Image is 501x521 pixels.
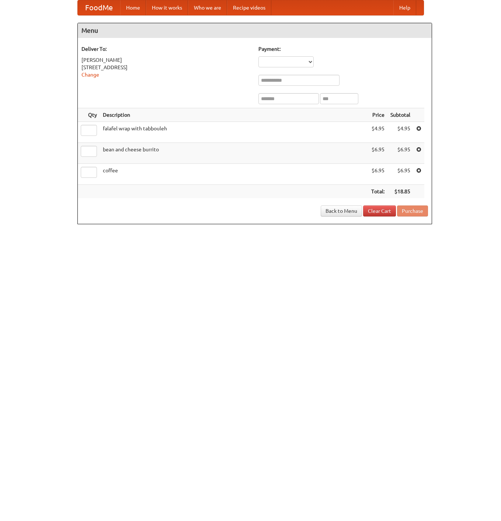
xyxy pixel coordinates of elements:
[100,143,368,164] td: bean and cheese burrito
[120,0,146,15] a: Home
[81,56,251,64] div: [PERSON_NAME]
[188,0,227,15] a: Who we are
[363,205,396,217] a: Clear Cart
[100,108,368,122] th: Description
[387,108,413,122] th: Subtotal
[368,185,387,198] th: Total:
[393,0,416,15] a: Help
[387,185,413,198] th: $18.85
[387,164,413,185] td: $6.95
[81,72,99,78] a: Change
[100,164,368,185] td: coffee
[321,205,362,217] a: Back to Menu
[78,23,432,38] h4: Menu
[368,108,387,122] th: Price
[387,143,413,164] td: $6.95
[146,0,188,15] a: How it works
[78,108,100,122] th: Qty
[368,122,387,143] td: $4.95
[397,205,428,217] button: Purchase
[368,143,387,164] td: $6.95
[81,64,251,71] div: [STREET_ADDRESS]
[258,45,428,53] h5: Payment:
[81,45,251,53] h5: Deliver To:
[387,122,413,143] td: $4.95
[227,0,271,15] a: Recipe videos
[100,122,368,143] td: falafel wrap with tabbouleh
[78,0,120,15] a: FoodMe
[368,164,387,185] td: $6.95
